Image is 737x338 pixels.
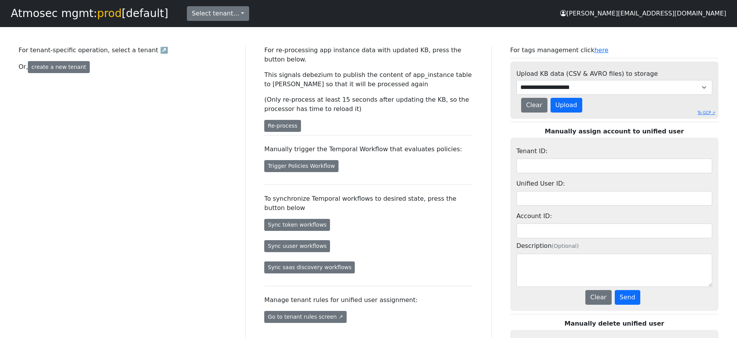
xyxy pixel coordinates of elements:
[11,7,168,20] a: Atmosec mgmt:prod[default]
[521,98,547,113] button: Clear
[552,243,579,249] span: (Optional)
[187,6,249,21] button: Select tenant…
[264,295,472,305] p: Manage tenant rules for unified user assignment:
[698,110,715,116] a: To GCP ↗
[510,127,718,136] p: Manually assign account to unified user
[615,290,640,305] button: Send
[264,120,301,132] button: Re-process
[19,61,227,73] p: Or,
[264,240,330,252] button: Sync uuser workflows
[594,46,608,54] a: here
[264,160,338,172] button: Trigger Policies Workflow
[264,95,472,114] p: (Only re-process at least 15 seconds after updating the KB, so the processor has time to reload it)
[516,241,579,251] label: Description
[516,144,548,159] label: Tenant ID:
[264,194,472,213] p: To synchronize Temporal workflows to desired state, press the button below
[510,46,718,58] p: For tags management click ️
[516,69,658,79] label: Upload KB data (CSV & AVRO files) to storage
[19,46,227,55] p: For tenant-specific operation, select a tenant ↗️
[560,9,726,18] div: [PERSON_NAME][EMAIL_ADDRESS][DOMAIN_NAME]
[264,219,330,231] button: Sync token workflows
[11,7,168,20] h1: Atmosec mgmt: [default]
[516,209,552,224] label: Account ID:
[264,261,355,273] button: Sync saas discovery workflows
[97,7,122,20] span: prod
[551,98,582,113] button: Upload
[516,176,565,191] label: Unified User ID:
[264,70,472,89] p: This signals debezium to publish the content of app_instance table to [PERSON_NAME] so that it wi...
[28,61,89,73] button: create a new tenant
[585,290,612,305] button: Clear
[264,311,346,323] a: Go to tenant rules screen ↗
[264,145,472,154] p: Manually trigger the Temporal Workflow that evaluates policies:
[264,46,472,64] p: For re-processing app instance data with updated KB, press the button below.
[510,319,718,328] p: Manually delete unified user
